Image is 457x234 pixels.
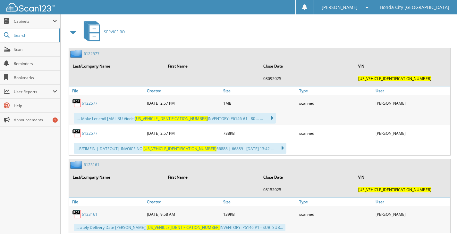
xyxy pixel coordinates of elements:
a: Size [222,198,298,206]
span: Reminders [14,61,57,66]
div: 1 [53,117,58,123]
span: Scan [14,47,57,52]
a: Created [145,86,222,95]
span: [US_VEHICLE_IDENTIFICATION_NUMBER] [147,225,220,230]
div: ...E/TIMEIN | DATEOUT| INVOICE NO. 66888 | 66889 |[DATE] 13:42 ... [74,143,286,154]
a: User [374,86,450,95]
a: User [374,198,450,206]
div: [PERSON_NAME] [374,97,450,109]
td: -- [165,73,259,84]
span: SERVICE RO [104,29,125,35]
img: folder2.png [70,161,84,169]
a: Created [145,198,222,206]
a: File [69,198,145,206]
span: Bookmarks [14,75,57,80]
th: VIN [355,60,450,73]
span: Honda City [GEOGRAPHIC_DATA] [380,5,449,9]
span: Announcements [14,117,57,123]
div: [DATE] 9:58 AM [145,208,222,221]
span: User Reports [14,89,53,94]
img: folder2.png [70,50,84,58]
span: [US_VEHICLE_IDENTIFICATION_NUMBER] [135,116,208,121]
div: scanned [298,208,374,221]
span: [US_VEHICLE_IDENTIFICATION_NUMBER] [143,146,216,151]
div: 139KB [222,208,298,221]
a: File [69,86,145,95]
img: PDF.png [72,128,82,138]
th: Last/Company Name [70,60,164,73]
td: 08092025 [260,73,355,84]
span: Cabinets [14,19,53,24]
div: .... Make Let endl [MALIBU Viodel INVENTORY: P6146 #1 - 80 ... ... [74,113,276,124]
th: Close Date [260,60,355,73]
td: -- [70,184,164,195]
span: [US_VEHICLE_IDENTIFICATION_NUMBER] [358,76,431,81]
a: Type [298,198,374,206]
div: [DATE] 2:57 PM [145,97,222,109]
a: SERVICE RO [80,19,125,44]
img: PDF.png [72,98,82,108]
a: 6122577 [82,131,97,136]
td: -- [165,184,259,195]
a: 6123161 [82,212,97,217]
td: -- [70,73,164,84]
th: First Name [165,60,259,73]
img: PDF.png [72,209,82,219]
div: 788KB [222,127,298,140]
span: Search [14,33,56,38]
div: scanned [298,127,374,140]
img: scan123-logo-white.svg [6,3,55,12]
div: 1MB [222,97,298,109]
a: 6123161 [84,162,99,167]
div: scanned [298,97,374,109]
a: 6122577 [84,51,99,56]
div: ... ately Delivery Date [PERSON_NAME]) INVENTORY: P6146 #1 - SUB: SUB... [74,224,285,231]
th: VIN [355,171,450,184]
div: [PERSON_NAME] [374,127,450,140]
a: 6122577 [82,101,97,106]
div: [DATE] 2:57 PM [145,127,222,140]
th: Last/Company Name [70,171,164,184]
th: Close Date [260,171,355,184]
span: [US_VEHICLE_IDENTIFICATION_NUMBER] [358,187,431,192]
span: Help [14,103,57,109]
a: Size [222,86,298,95]
div: [PERSON_NAME] [374,208,450,221]
td: 08152025 [260,184,355,195]
a: Type [298,86,374,95]
th: First Name [165,171,259,184]
span: [PERSON_NAME] [322,5,358,9]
